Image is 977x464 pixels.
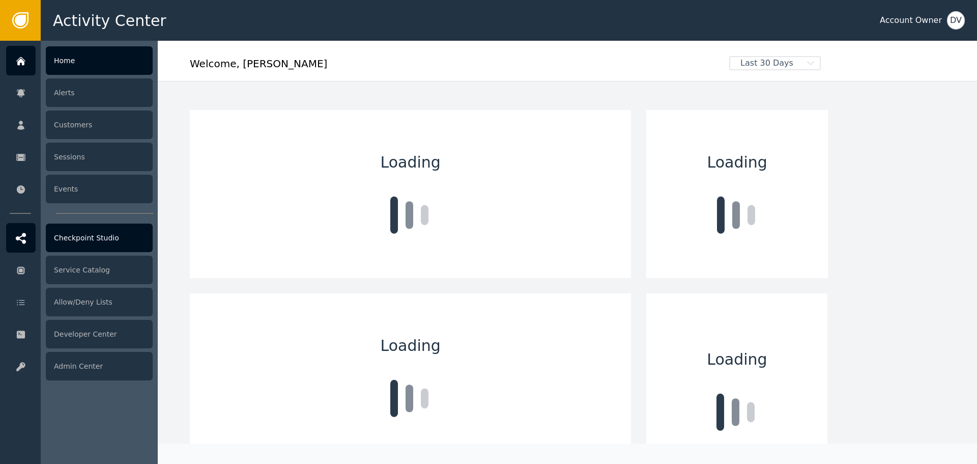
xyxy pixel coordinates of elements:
[6,255,153,285] a: Service Catalog
[381,151,441,174] span: Loading
[6,46,153,75] a: Home
[6,110,153,140] a: Customers
[6,78,153,107] a: Alerts
[46,78,153,107] div: Alerts
[6,223,153,253] a: Checkpoint Studio
[46,256,153,284] div: Service Catalog
[6,174,153,204] a: Events
[707,151,767,174] span: Loading
[880,14,942,26] div: Account Owner
[6,351,153,381] a: Admin Center
[6,287,153,317] a: Allow/Deny Lists
[730,57,803,69] span: Last 30 Days
[381,334,441,357] span: Loading
[46,352,153,380] div: Admin Center
[46,111,153,139] div: Customers
[6,319,153,349] a: Developer Center
[722,56,828,70] button: Last 30 Days
[6,142,153,172] a: Sessions
[46,288,153,316] div: Allow/Deny Lists
[46,175,153,203] div: Events
[190,56,722,78] div: Welcome , [PERSON_NAME]
[46,320,153,348] div: Developer Center
[46,143,153,171] div: Sessions
[46,46,153,75] div: Home
[707,348,767,371] span: Loading
[947,11,965,30] button: DV
[53,9,166,32] span: Activity Center
[46,224,153,252] div: Checkpoint Studio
